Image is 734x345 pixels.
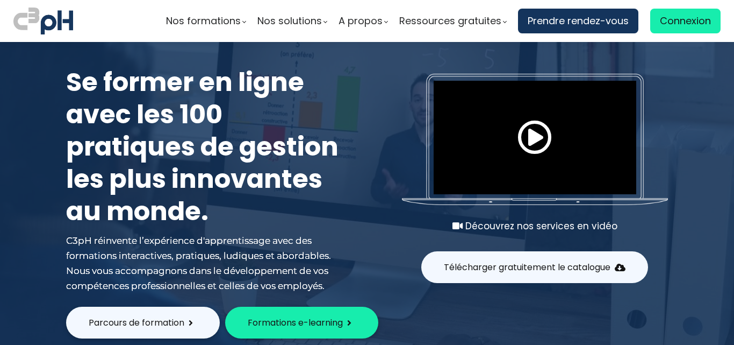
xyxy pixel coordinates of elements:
span: Prendre rendez-vous [528,13,629,29]
h1: Se former en ligne avec les 100 pratiques de gestion les plus innovantes au monde. [66,66,346,228]
span: Ressources gratuites [399,13,501,29]
span: Parcours de formation [89,316,184,329]
button: Formations e-learning [225,307,378,339]
button: Parcours de formation [66,307,220,339]
span: Nos solutions [257,13,322,29]
span: A propos [339,13,383,29]
img: logo C3PH [13,5,73,37]
div: C3pH réinvente l’expérience d'apprentissage avec des formations interactives, pratiques, ludiques... [66,233,346,293]
div: Découvrez nos services en vidéo [402,219,668,234]
span: Connexion [660,13,711,29]
a: Prendre rendez-vous [518,9,638,33]
a: Connexion [650,9,721,33]
span: Télécharger gratuitement le catalogue [444,260,610,274]
span: Formations e-learning [248,316,343,329]
span: Nos formations [166,13,241,29]
button: Télécharger gratuitement le catalogue [421,251,648,283]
